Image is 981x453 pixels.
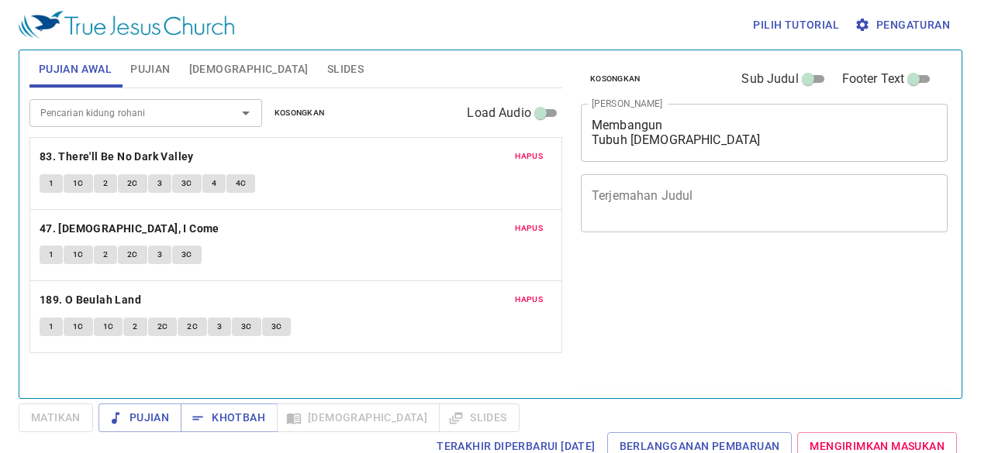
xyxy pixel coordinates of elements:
[592,118,937,147] textarea: Membangun Tubuh [DEMOGRAPHIC_DATA]
[127,177,138,190] span: 2C
[157,177,162,190] span: 3
[202,174,226,193] button: 4
[193,408,265,427] span: Khotbah
[515,221,543,235] span: Hapus
[181,403,278,432] button: Khotbah
[241,320,252,334] span: 3C
[181,177,192,190] span: 3C
[851,11,956,39] button: Pengaturan
[506,147,552,166] button: Hapus
[212,177,216,190] span: 4
[40,290,141,310] b: 189. O Beulah Land
[94,245,117,264] button: 2
[271,320,282,334] span: 3C
[148,174,171,193] button: 3
[64,245,93,264] button: 1C
[40,174,63,193] button: 1
[842,70,905,88] span: Footer Text
[103,177,108,190] span: 2
[515,149,543,163] span: Hapus
[181,248,192,262] span: 3C
[232,317,261,336] button: 3C
[40,245,63,264] button: 1
[858,15,950,35] span: Pengaturan
[49,177,54,190] span: 1
[747,11,845,39] button: Pilih tutorial
[506,290,552,309] button: Hapus
[157,320,168,334] span: 2C
[39,60,112,79] span: Pujian Awal
[103,248,108,262] span: 2
[217,320,222,334] span: 3
[581,70,650,88] button: Kosongkan
[40,147,196,166] button: 83. There'll Be No Dark Valley
[64,174,93,193] button: 1C
[265,104,334,122] button: Kosongkan
[741,70,798,88] span: Sub Judul
[262,317,292,336] button: 3C
[40,290,144,310] button: 189. O Beulah Land
[73,177,84,190] span: 1C
[575,249,876,385] iframe: from-child
[127,248,138,262] span: 2C
[327,60,364,79] span: Slides
[236,177,247,190] span: 4C
[208,317,231,336] button: 3
[40,317,63,336] button: 1
[275,106,325,120] span: Kosongkan
[118,245,147,264] button: 2C
[172,245,202,264] button: 3C
[123,317,147,336] button: 2
[226,174,256,193] button: 4C
[49,320,54,334] span: 1
[40,219,219,239] b: 47. [DEMOGRAPHIC_DATA], I Come
[64,317,93,336] button: 1C
[94,174,117,193] button: 2
[515,293,543,307] span: Hapus
[467,104,531,122] span: Load Audio
[189,60,309,79] span: [DEMOGRAPHIC_DATA]
[111,408,169,427] span: Pujian
[40,147,194,166] b: 83. There'll Be No Dark Valley
[172,174,202,193] button: 3C
[178,317,207,336] button: 2C
[118,174,147,193] button: 2C
[49,248,54,262] span: 1
[133,320,137,334] span: 2
[94,317,123,336] button: 1C
[73,248,84,262] span: 1C
[157,248,162,262] span: 3
[753,15,839,35] span: Pilih tutorial
[148,317,178,336] button: 2C
[73,320,84,334] span: 1C
[19,11,234,39] img: True Jesus Church
[590,72,641,86] span: Kosongkan
[98,403,181,432] button: Pujian
[40,219,222,239] button: 47. [DEMOGRAPHIC_DATA], I Come
[148,245,171,264] button: 3
[506,219,552,238] button: Hapus
[130,60,170,79] span: Pujian
[103,320,114,334] span: 1C
[187,320,198,334] span: 2C
[235,102,257,124] button: Open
